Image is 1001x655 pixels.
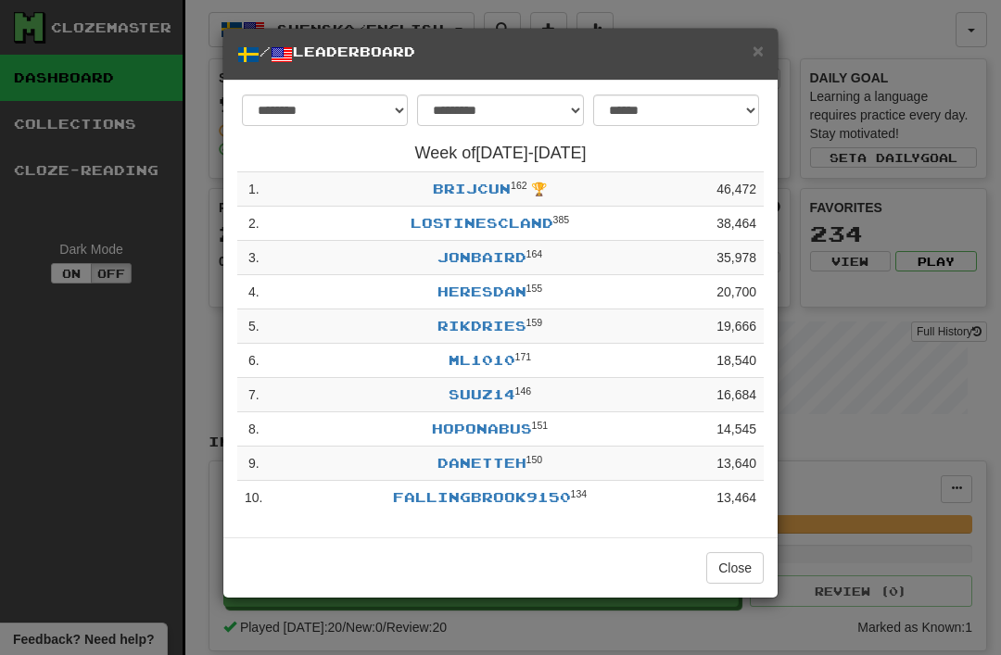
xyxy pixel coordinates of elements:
[449,386,515,402] a: Suuz14
[237,481,270,515] td: 10 .
[709,275,764,309] td: 20,700
[432,421,532,436] a: HopOnABus
[437,249,526,265] a: JonBaird
[706,552,764,584] button: Close
[237,378,270,412] td: 7 .
[237,207,270,241] td: 2 .
[709,378,764,412] td: 16,684
[571,488,588,499] sup: Level 134
[237,241,270,275] td: 3 .
[526,317,543,328] sup: Level 159
[709,344,764,378] td: 18,540
[437,455,526,471] a: danetteh
[526,454,543,465] sup: Level 150
[237,43,764,66] h5: / Leaderboard
[437,283,526,299] a: heresdan
[515,351,532,362] sup: Level 171
[437,318,526,334] a: rikdries
[709,447,764,481] td: 13,640
[532,420,549,431] sup: Level 151
[515,385,532,397] sup: Level 146
[526,283,543,294] sup: Level 155
[237,145,764,163] h4: Week of [DATE] - [DATE]
[433,181,511,196] a: brijcun
[553,214,570,225] sup: Level 385
[526,248,543,259] sup: Level 164
[753,40,764,61] span: ×
[709,172,764,207] td: 46,472
[531,182,547,196] span: 🏆
[237,275,270,309] td: 4 .
[709,207,764,241] td: 38,464
[709,241,764,275] td: 35,978
[511,180,527,191] sup: Level 162
[709,309,764,344] td: 19,666
[237,344,270,378] td: 6 .
[753,41,764,60] button: Close
[393,489,571,505] a: FallingBrook9150
[237,412,270,447] td: 8 .
[237,309,270,344] td: 5 .
[237,447,270,481] td: 9 .
[411,215,553,231] a: lostinescland
[449,352,515,368] a: ml1010
[237,172,270,207] td: 1 .
[709,481,764,515] td: 13,464
[709,412,764,447] td: 14,545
